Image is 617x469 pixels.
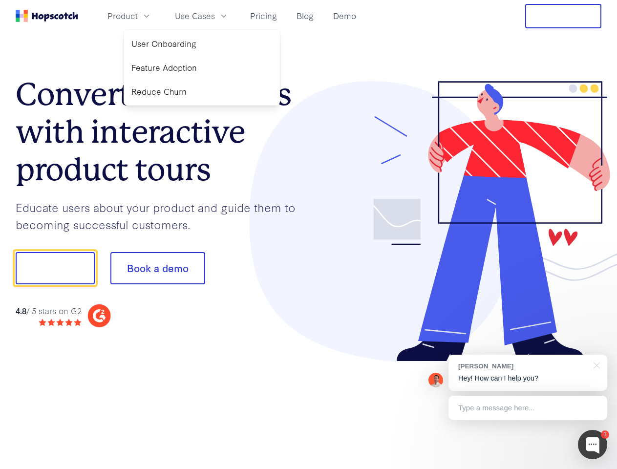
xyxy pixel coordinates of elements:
[428,373,443,387] img: Mark Spera
[16,10,78,22] a: Home
[175,10,215,22] span: Use Cases
[107,10,138,22] span: Product
[458,373,597,384] p: Hey! How can I help you?
[16,76,309,188] h1: Convert more trials with interactive product tours
[169,8,234,24] button: Use Cases
[246,8,281,24] a: Pricing
[458,362,588,371] div: [PERSON_NAME]
[329,8,360,24] a: Demo
[16,199,309,233] p: Educate users about your product and guide them to becoming successful customers.
[110,252,205,284] button: Book a demo
[16,305,26,316] strong: 4.8
[128,58,276,78] a: Feature Adoption
[102,8,157,24] button: Product
[448,396,607,420] div: Type a message here...
[601,430,609,439] div: 1
[128,82,276,102] a: Reduce Churn
[293,8,318,24] a: Blog
[128,34,276,54] a: User Onboarding
[525,4,601,28] button: Free Trial
[16,305,82,317] div: / 5 stars on G2
[16,252,95,284] button: Show me!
